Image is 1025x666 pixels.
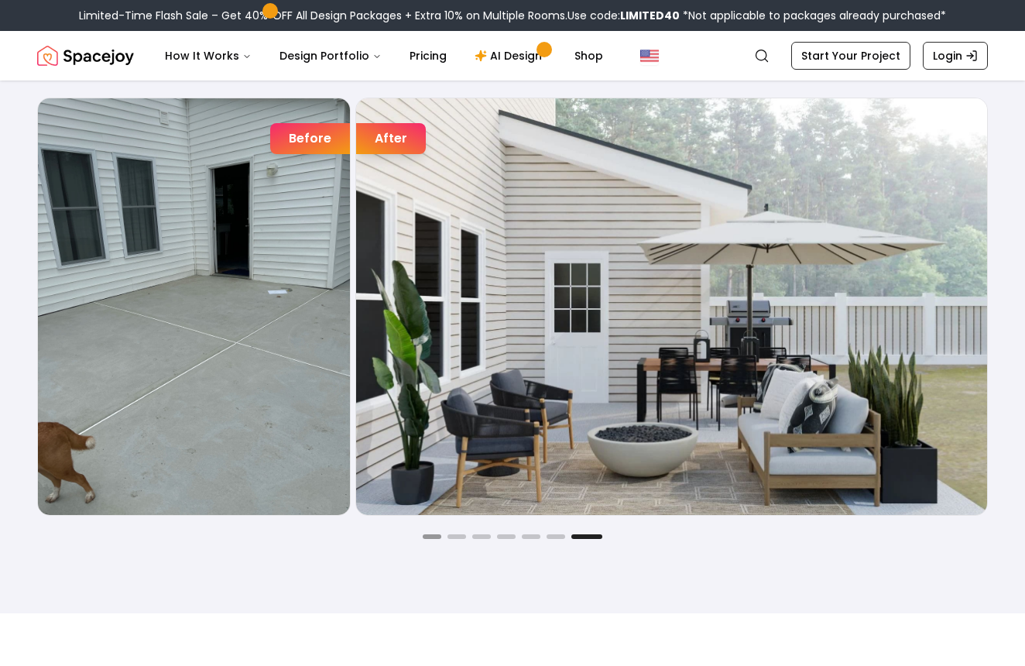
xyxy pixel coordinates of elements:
span: Use code: [567,8,680,23]
button: Go to slide 7 [571,534,602,539]
div: Before [270,123,350,154]
a: Shop [562,40,615,71]
a: Pricing [397,40,459,71]
div: Limited-Time Flash Sale – Get 40% OFF All Design Packages + Extra 10% on Multiple Rooms. [79,8,946,23]
img: United States [640,46,659,65]
button: Go to slide 3 [472,534,491,539]
div: Carousel [37,98,988,516]
nav: Global [37,31,988,81]
button: Go to slide 4 [497,534,516,539]
button: How It Works [153,40,264,71]
button: Go to slide 6 [547,534,565,539]
button: Go to slide 1 [423,534,441,539]
button: Design Portfolio [267,40,394,71]
b: LIMITED40 [620,8,680,23]
a: Start Your Project [791,42,910,70]
a: Spacejoy [37,40,134,71]
a: Login [923,42,988,70]
img: Outdoor Space design before designing with Spacejoy [38,98,350,515]
button: Go to slide 5 [522,534,540,539]
img: Spacejoy Logo [37,40,134,71]
img: Outdoor Space design after designing with Spacejoy [356,98,987,515]
nav: Main [153,40,615,71]
div: 7 / 7 [37,98,988,516]
span: *Not applicable to packages already purchased* [680,8,946,23]
div: After [356,123,426,154]
a: AI Design [462,40,559,71]
button: Go to slide 2 [447,534,466,539]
